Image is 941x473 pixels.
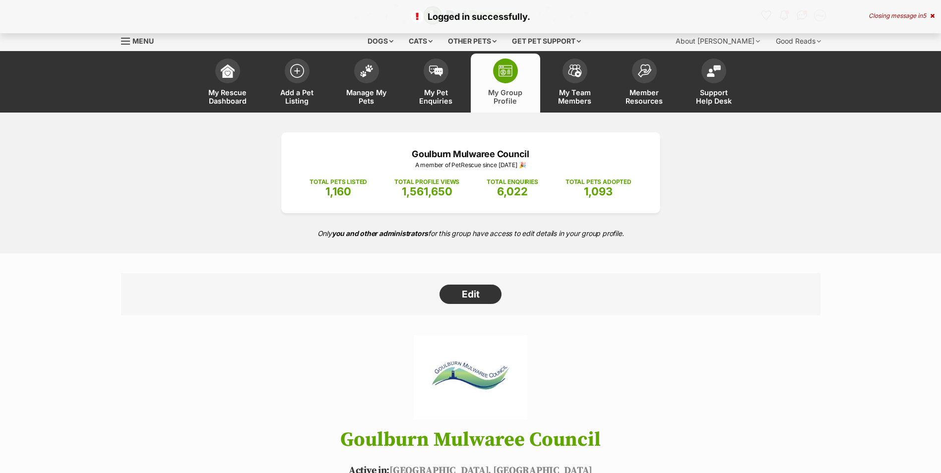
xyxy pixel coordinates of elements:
span: Manage My Pets [344,88,389,105]
span: Add a Pet Listing [275,88,319,105]
span: My Rescue Dashboard [205,88,250,105]
img: help-desk-icon-fdf02630f3aa405de69fd3d07c3f3aa587a6932b1a1747fa1d2bba05be0121f9.svg [707,65,721,77]
p: Goulburn Mulwaree Council [296,147,645,161]
p: TOTAL PETS ADOPTED [565,177,631,186]
span: 1,160 [325,185,351,198]
a: My Group Profile [471,54,540,113]
a: Add a Pet Listing [262,54,332,113]
a: Member Resources [610,54,679,113]
h1: Goulburn Mulwaree Council [106,429,835,451]
img: team-members-icon-5396bd8760b3fe7c0b43da4ab00e1e3bb1a5d9ba89233759b79545d2d3fc5d0d.svg [568,64,582,77]
span: My Group Profile [483,88,528,105]
a: Edit [439,285,502,304]
span: Support Help Desk [691,88,736,105]
strong: you and other administrators [332,229,429,237]
div: Cats [402,31,439,51]
img: pet-enquiries-icon-7e3ad2cf08bfb03b45e93fb7055b45f3efa6380592205ae92323e6603595dc1f.svg [429,65,443,76]
span: Menu [132,37,154,45]
img: add-pet-listing-icon-0afa8454b4691262ce3f59096e99ab1cd57d4a30225e0717b998d2c9b9846f56.svg [290,64,304,78]
span: 1,093 [584,185,613,198]
a: Support Help Desk [679,54,749,113]
p: TOTAL PETS LISTED [310,177,367,186]
p: A member of PetRescue since [DATE] 🎉 [296,161,645,170]
img: Goulburn Mulwaree Council [414,335,527,419]
span: Member Resources [622,88,667,105]
p: TOTAL ENQUIRIES [487,177,538,186]
span: 1,561,650 [402,185,452,198]
a: My Rescue Dashboard [193,54,262,113]
img: manage-my-pets-icon-02211641906a0b7f246fdf0571729dbe1e7629f14944591b6c1af311fb30b64b.svg [360,64,374,77]
p: TOTAL PROFILE VIEWS [394,177,459,186]
img: member-resources-icon-8e73f808a243e03378d46382f2149f9095a855e16c252ad45f914b54edf8863c.svg [637,64,651,77]
div: Other pets [441,31,503,51]
a: Manage My Pets [332,54,401,113]
span: My Team Members [553,88,597,105]
a: My Pet Enquiries [401,54,471,113]
img: dashboard-icon-eb2f2d2d3e046f16d808141f083e7271f6b2e854fb5c12c21221c1fb7104beca.svg [221,64,235,78]
a: My Team Members [540,54,610,113]
div: Get pet support [505,31,588,51]
div: Good Reads [769,31,828,51]
img: group-profile-icon-3fa3cf56718a62981997c0bc7e787c4b2cf8bcc04b72c1350f741eb67cf2f40e.svg [499,65,512,77]
span: My Pet Enquiries [414,88,458,105]
a: Menu [121,31,161,49]
div: Dogs [361,31,400,51]
div: About [PERSON_NAME] [669,31,767,51]
span: 6,022 [497,185,528,198]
